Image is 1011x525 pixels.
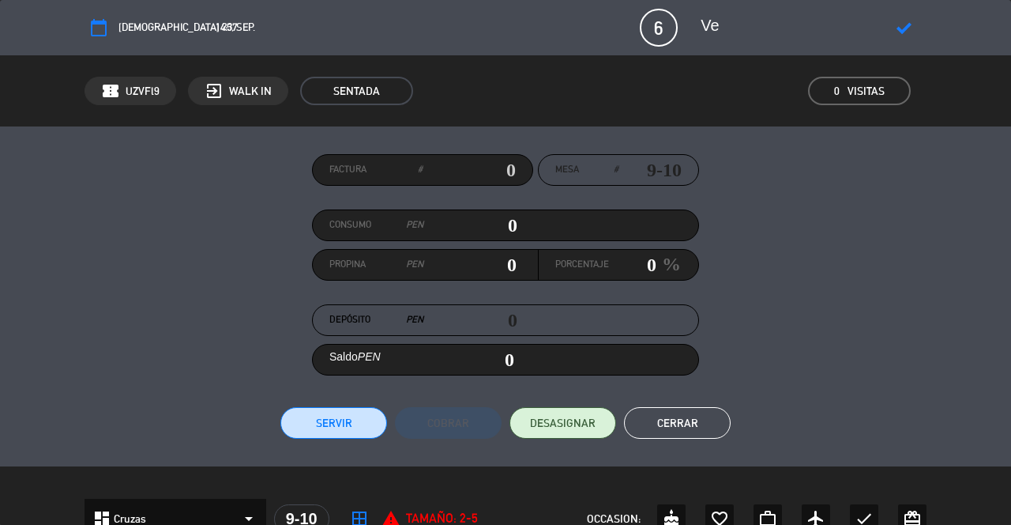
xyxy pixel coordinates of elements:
input: number [618,158,682,182]
em: PEN [406,257,423,273]
span: Mesa [555,162,579,178]
span: 0 [834,82,840,100]
button: Servir [280,407,387,439]
em: # [418,162,423,178]
span: 6 [640,9,678,47]
span: [DEMOGRAPHIC_DATA] 25, sep. [118,19,255,36]
label: Porcentaje [555,257,609,273]
span: UZVFl9 [126,82,160,100]
em: # [614,162,618,178]
em: PEN [406,312,423,328]
em: PEN [406,217,423,233]
em: PEN [358,350,381,363]
input: 0 [609,253,656,277]
input: 0 [423,253,517,277]
label: Consumo [329,217,423,233]
span: DESASIGNAR [530,415,596,432]
label: Depósito [329,312,423,328]
button: Cerrar [624,407,731,439]
label: Propina [329,257,423,273]
span: confirmation_number [101,81,120,100]
i: exit_to_app [205,81,224,100]
em: % [656,249,681,280]
button: calendar_today [85,13,113,42]
label: Saldo [329,348,381,366]
button: DESASIGNAR [509,407,616,439]
input: 0 [423,213,517,237]
span: WALK IN [229,82,272,100]
em: Visitas [848,82,885,100]
label: Factura [329,162,423,178]
button: Cobrar [395,407,502,439]
input: 0 [423,158,516,182]
i: calendar_today [89,18,108,37]
span: 14:37 [216,19,237,36]
span: SENTADA [300,77,413,105]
